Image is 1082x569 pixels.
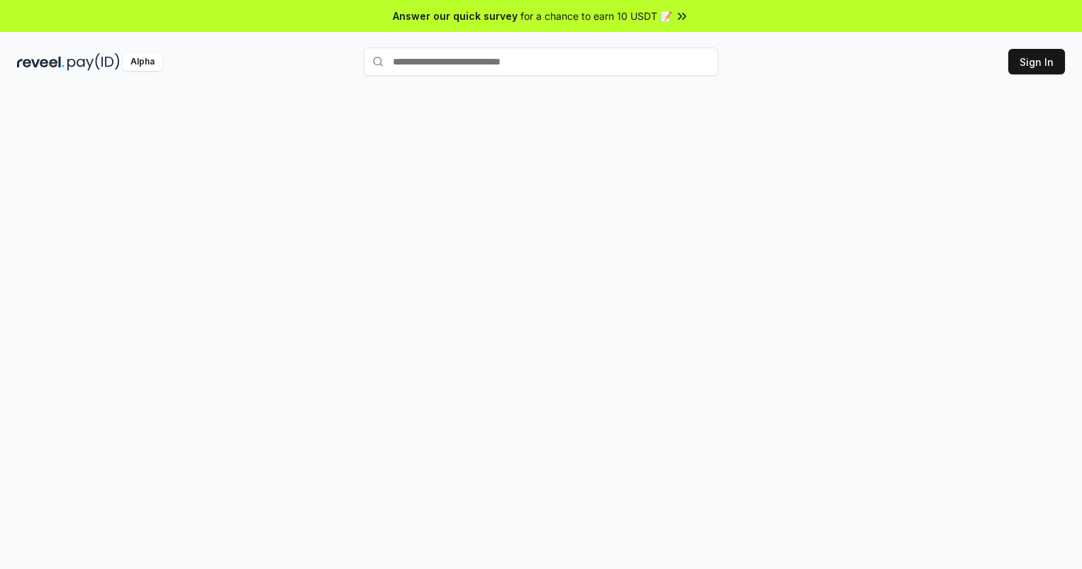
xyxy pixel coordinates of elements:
span: for a chance to earn 10 USDT 📝 [520,9,672,23]
img: reveel_dark [17,53,65,71]
button: Sign In [1008,49,1065,74]
div: Alpha [123,53,162,71]
span: Answer our quick survey [393,9,518,23]
img: pay_id [67,53,120,71]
